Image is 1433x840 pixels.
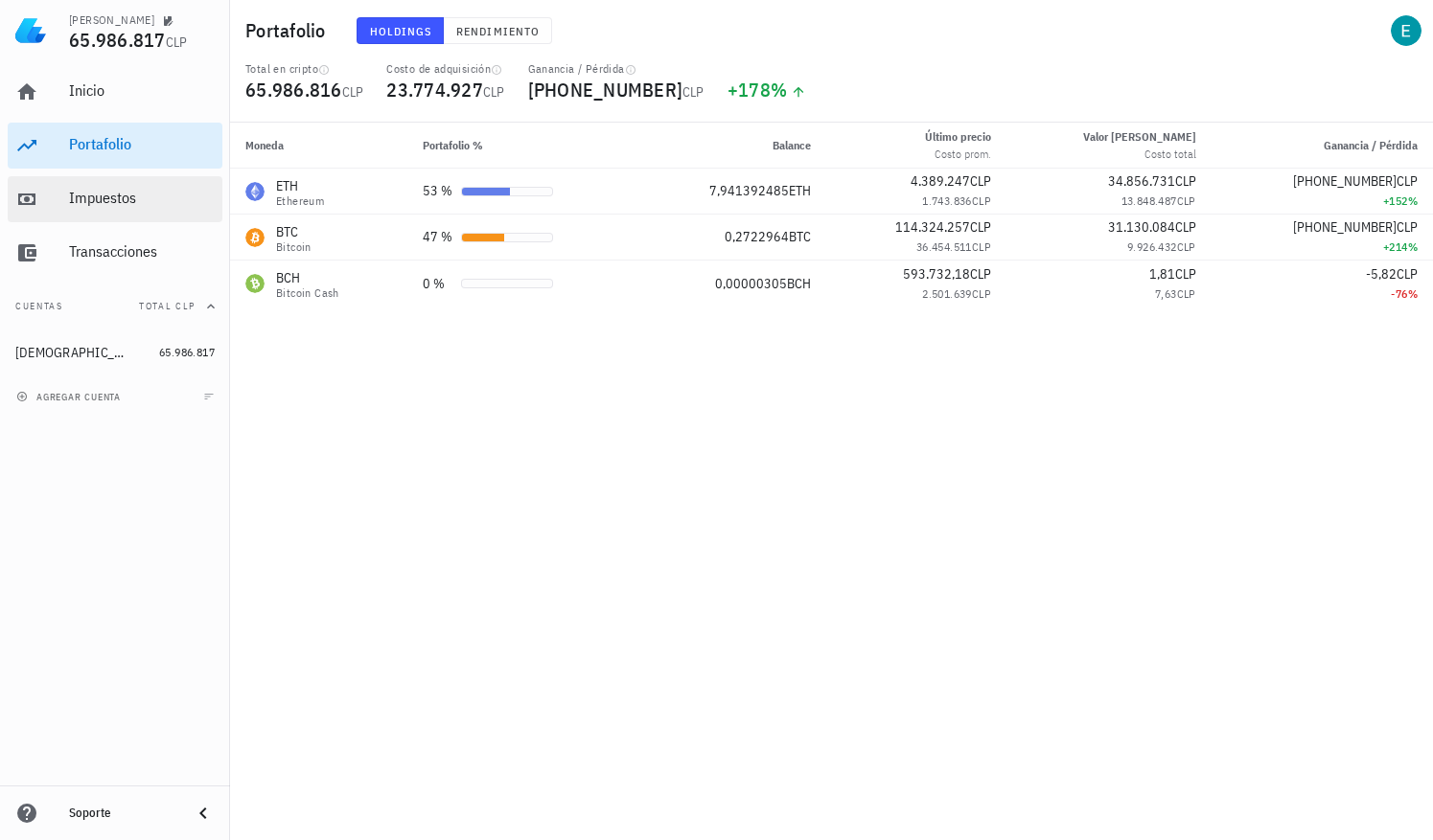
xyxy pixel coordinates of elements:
span: [PHONE_NUMBER] [1293,218,1397,236]
div: 47 % [423,227,453,247]
span: Total CLP [139,300,196,312]
span: CLP [166,34,188,51]
span: 0,00000305 [715,275,787,292]
button: agregar cuenta [12,387,129,406]
span: 65.986.817 [159,345,215,359]
div: -76 [1227,284,1418,304]
a: [DEMOGRAPHIC_DATA] 65.986.817 [8,329,222,375]
div: Costo prom. [925,146,991,163]
th: Ganancia / Pérdida: Sin ordenar. Pulse para ordenar de forma ascendente. [1212,123,1433,169]
span: CLP [1175,218,1196,236]
img: LedgiFi [15,15,46,46]
div: Bitcoin [276,241,312,253]
button: Holdings [357,17,445,44]
div: Soporte [69,806,176,821]
a: Transacciones [8,230,222,276]
div: +178 [728,80,807,100]
span: 114.324.257 [895,218,970,236]
button: CuentasTotal CLP [8,284,222,329]
span: CLP [1177,286,1196,301]
span: % [771,77,787,102]
div: avatar [1391,15,1421,46]
span: CLP [972,193,991,208]
div: Bitcoin Cash [276,287,339,299]
span: Portafolio % [423,138,483,152]
div: ETH [276,176,324,195]
span: CLP [972,239,991,254]
span: Moneda [245,138,284,152]
span: % [1408,286,1418,301]
th: Portafolio %: Sin ordenar. Pulse para ordenar de forma ascendente. [407,123,637,169]
div: BCH-icon [245,274,265,293]
span: 1,81 [1149,265,1175,283]
div: +214 [1227,238,1418,257]
button: Rendimiento [444,17,552,44]
span: 4.389.247 [911,172,970,190]
span: 36.454.511 [916,239,972,254]
span: Ganancia / Pérdida [1324,138,1418,152]
span: CLP [1177,239,1196,254]
div: Inicio [69,81,215,100]
div: Ethereum [276,195,324,207]
a: Inicio [8,69,222,115]
span: 9.926.432 [1127,239,1177,254]
div: Costo de adquisición [386,61,504,77]
span: ETH [789,182,811,199]
span: 593.732,18 [903,265,970,283]
div: Transacciones [69,242,215,261]
a: Portafolio [8,123,222,169]
div: Portafolio [69,135,215,153]
div: BCH [276,268,339,287]
span: CLP [1175,265,1196,283]
div: BTC-icon [245,228,265,247]
span: 7,63 [1155,286,1177,301]
div: ETH-icon [245,182,265,201]
span: 31.130.084 [1108,218,1175,236]
span: CLP [970,265,991,283]
div: Ganancia / Pérdida [528,61,705,77]
div: Impuestos [69,189,215,207]
span: CLP [972,286,991,301]
div: 0 % [423,274,453,294]
span: CLP [483,83,505,101]
span: 0,2722964 [725,228,789,245]
span: CLP [970,172,991,190]
div: Costo total [1083,146,1196,163]
div: [DEMOGRAPHIC_DATA] [15,345,132,361]
span: agregar cuenta [20,391,121,403]
span: 34.856.731 [1108,172,1175,190]
span: CLP [1177,193,1196,208]
a: Impuestos [8,176,222,222]
span: CLP [970,218,991,236]
span: 65.986.817 [69,27,166,53]
th: Moneda [230,123,407,169]
div: Último precio [925,128,991,146]
span: -5,82 [1366,265,1397,283]
span: BTC [789,228,811,245]
span: CLP [342,83,364,101]
div: [PERSON_NAME] [69,12,154,28]
span: Balance [773,138,811,152]
span: Holdings [369,24,432,38]
span: 13.848.487 [1121,193,1177,208]
span: CLP [682,83,705,101]
div: Valor [PERSON_NAME] [1083,128,1196,146]
span: CLP [1397,172,1418,190]
span: Rendimiento [455,24,540,38]
h1: Portafolio [245,15,334,46]
span: % [1408,193,1418,208]
span: 1.743.836 [922,193,972,208]
span: CLP [1397,265,1418,283]
span: [PHONE_NUMBER] [528,77,683,102]
th: Balance: Sin ordenar. Pulse para ordenar de forma ascendente. [637,123,826,169]
div: +152 [1227,192,1418,211]
span: CLP [1175,172,1196,190]
span: 23.774.927 [386,77,483,102]
span: CLP [1397,218,1418,236]
span: 65.986.816 [245,77,342,102]
span: BCH [787,275,811,292]
span: 2.501.639 [922,286,972,301]
div: Total en cripto [245,61,363,77]
span: [PHONE_NUMBER] [1293,172,1397,190]
span: 7,941392485 [709,182,789,199]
